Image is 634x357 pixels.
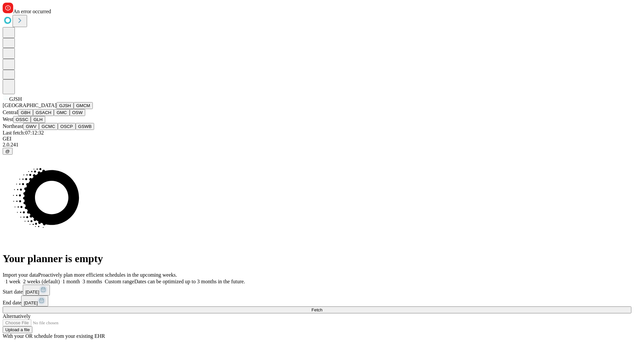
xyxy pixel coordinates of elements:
span: Central [3,109,18,115]
button: OSCP [58,123,76,130]
span: Last fetch: 07:12:32 [3,130,44,136]
button: Upload a file [3,326,32,333]
span: @ [5,149,10,154]
button: GMCM [74,102,93,109]
span: Northeast [3,123,23,129]
span: GJSH [9,96,22,102]
button: OSSC [13,116,31,123]
div: End date [3,296,631,306]
button: GCMC [39,123,58,130]
button: OSW [70,109,86,116]
span: With your OR schedule from your existing EHR [3,333,105,339]
button: GSACH [33,109,54,116]
span: Alternatively [3,313,30,319]
span: Dates can be optimized up to 3 months in the future. [134,279,245,284]
span: 1 week [5,279,20,284]
span: Proactively plan more efficient schedules in the upcoming weeks. [38,272,177,278]
button: [DATE] [23,285,50,296]
span: West [3,116,13,122]
span: Custom range [105,279,134,284]
span: [DATE] [24,300,38,305]
button: GBH [18,109,33,116]
span: 1 month [62,279,80,284]
span: An error occurred [13,9,51,14]
button: GMC [54,109,69,116]
button: GWV [23,123,39,130]
button: GSWB [76,123,94,130]
div: GEI [3,136,631,142]
div: 2.0.241 [3,142,631,148]
h1: Your planner is empty [3,253,631,265]
button: [DATE] [21,296,48,306]
button: Fetch [3,306,631,313]
button: GJSH [56,102,74,109]
button: GLH [31,116,45,123]
span: [DATE] [25,290,39,295]
button: @ [3,148,13,155]
span: 2 weeks (default) [23,279,60,284]
span: Fetch [311,307,322,312]
span: [GEOGRAPHIC_DATA] [3,102,56,108]
span: Import your data [3,272,38,278]
span: 3 months [83,279,102,284]
div: Start date [3,285,631,296]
